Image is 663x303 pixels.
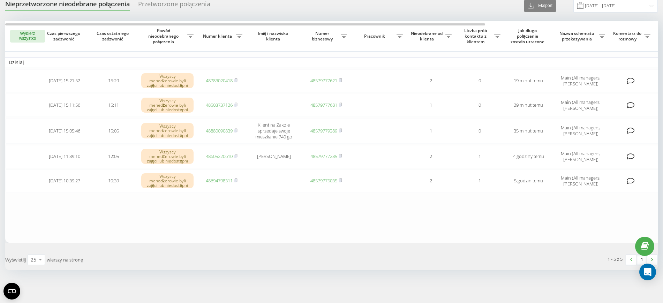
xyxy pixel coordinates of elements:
[636,255,647,265] a: 1
[141,73,194,89] div: Wszyscy menedżerowie byli zajęci lub niedostępni
[455,69,504,92] td: 0
[138,0,210,11] div: Przetworzone połączenia
[89,69,138,92] td: 15:29
[504,118,553,144] td: 35 minut temu
[141,28,187,44] span: Powód nieodebranego połączenia
[206,177,233,184] a: 48694798311
[252,31,296,41] span: Imię i nazwisko klienta
[612,31,644,41] span: Komentarz do rozmowy
[406,69,455,92] td: 2
[40,145,89,168] td: [DATE] 11:39:10
[246,145,302,168] td: [PERSON_NAME]
[3,283,20,300] button: Open CMP widget
[89,145,138,168] td: 12:05
[504,69,553,92] td: 19 minut temu
[459,28,494,44] span: Liczba prób kontaktu z klientem
[40,169,89,192] td: [DATE] 10:39:27
[455,118,504,144] td: 0
[410,31,445,41] span: Nieodebrane od klienta
[206,153,233,159] a: 48605220610
[206,102,233,108] a: 48503737126
[89,169,138,192] td: 10:39
[305,31,341,41] span: Numer biznesowy
[553,94,609,117] td: Main (All managers, [PERSON_NAME])
[5,257,26,263] span: Wyświetlij
[504,94,553,117] td: 29 minut temu
[310,128,337,134] a: 48579779389
[46,31,83,41] span: Czas pierwszego zadzwonić
[553,69,609,92] td: Main (All managers, [PERSON_NAME])
[89,94,138,117] td: 15:11
[310,77,337,84] a: 48579777621
[141,98,194,113] div: Wszyscy menedżerowie byli zajęci lub niedostępni
[406,145,455,168] td: 2
[504,169,553,192] td: 5 godzin temu
[141,149,194,164] div: Wszyscy menedżerowie byli zajęci lub niedostępni
[406,118,455,144] td: 1
[310,177,337,184] a: 48579775035
[31,256,36,263] div: 25
[47,257,83,263] span: wierszy na stronę
[504,145,553,168] td: 4 godziny temu
[95,31,132,41] span: Czas ostatniego zadzwonić
[310,153,337,159] a: 48579777285
[406,169,455,192] td: 2
[141,123,194,138] div: Wszyscy menedżerowie byli zajęci lub niedostępni
[201,33,236,39] span: Numer klienta
[553,118,609,144] td: Main (All managers, [PERSON_NAME])
[553,145,609,168] td: Main (All managers, [PERSON_NAME])
[141,173,194,189] div: Wszyscy menedżerowie byli zajęci lub niedostępni
[510,28,547,44] span: Jak długo połączenie zostało utracone
[246,118,302,144] td: Klient na Zakole sprzedaje swoje mieszkanie 740 go
[89,118,138,144] td: 15:05
[556,31,599,41] span: Nazwa schematu przekazywania
[40,94,89,117] td: [DATE] 15:11:56
[354,33,397,39] span: Pracownik
[406,94,455,117] td: 1
[553,169,609,192] td: Main (All managers, [PERSON_NAME])
[455,169,504,192] td: 1
[455,145,504,168] td: 1
[5,0,130,11] div: Nieprzetworzone nieodebrane połączenia
[40,69,89,92] td: [DATE] 15:21:52
[206,77,233,84] a: 48783020418
[206,128,233,134] a: 48880090839
[639,264,656,280] div: Open Intercom Messenger
[40,118,89,144] td: [DATE] 15:05:46
[310,102,337,108] a: 48579777681
[608,256,623,263] div: 1 - 5 z 5
[10,30,45,43] button: Wybierz wszystko
[455,94,504,117] td: 0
